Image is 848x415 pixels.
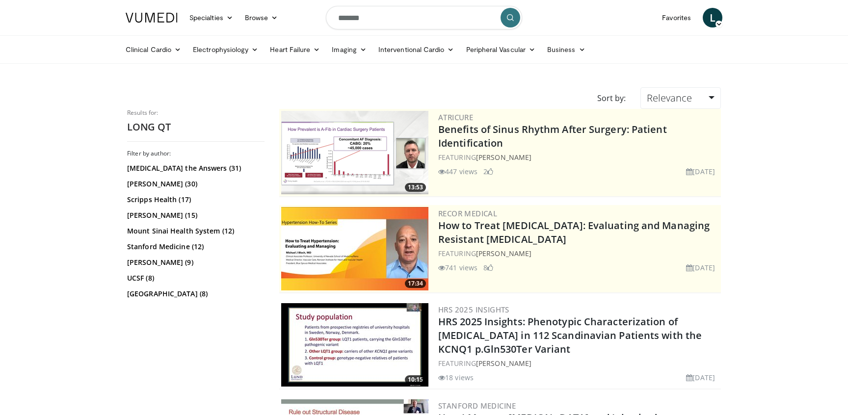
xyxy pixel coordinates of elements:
[127,273,262,283] a: UCSF (8)
[438,358,719,368] div: FEATURING
[476,359,531,368] a: [PERSON_NAME]
[127,258,262,267] a: [PERSON_NAME] (9)
[460,40,541,59] a: Peripheral Vascular
[541,40,591,59] a: Business
[281,111,428,194] a: 13:53
[281,207,428,290] a: 17:34
[281,303,428,387] img: 9049b04a-8e93-483b-b428-603971be666a.300x170_q85_crop-smart_upscale.jpg
[476,153,531,162] a: [PERSON_NAME]
[590,87,633,109] div: Sort by:
[184,8,239,27] a: Specialties
[127,109,265,117] p: Results for:
[438,166,477,177] li: 447 views
[127,163,262,173] a: [MEDICAL_DATA] the Answers (31)
[686,166,715,177] li: [DATE]
[405,375,426,384] span: 10:15
[326,6,522,29] input: Search topics, interventions
[127,121,265,133] h2: LONG QT
[438,262,477,273] li: 741 views
[476,249,531,258] a: [PERSON_NAME]
[438,208,497,218] a: Recor Medical
[405,279,426,288] span: 17:34
[647,91,692,104] span: Relevance
[438,372,474,383] li: 18 views
[438,248,719,259] div: FEATURING
[656,8,697,27] a: Favorites
[372,40,460,59] a: Interventional Cardio
[127,210,262,220] a: [PERSON_NAME] (15)
[127,179,262,189] a: [PERSON_NAME] (30)
[126,13,178,23] img: VuMedi Logo
[438,112,473,122] a: AtriCure
[405,183,426,192] span: 13:53
[127,195,262,205] a: Scripps Health (17)
[281,207,428,290] img: 10cbd22e-c1e6-49ff-b90e-4507a8859fc1.jpg.300x170_q85_crop-smart_upscale.jpg
[438,219,710,246] a: How to Treat [MEDICAL_DATA]: Evaluating and Managing Resistant [MEDICAL_DATA]
[438,401,516,411] a: Stanford Medicine
[127,289,262,299] a: [GEOGRAPHIC_DATA] (8)
[264,40,326,59] a: Heart Failure
[281,111,428,194] img: 982c273f-2ee1-4c72-ac31-fa6e97b745f7.png.300x170_q85_crop-smart_upscale.png
[127,226,262,236] a: Mount Sinai Health System (12)
[438,152,719,162] div: FEATURING
[703,8,722,27] a: L
[187,40,264,59] a: Electrophysiology
[438,123,667,150] a: Benefits of Sinus Rhythm After Surgery: Patient Identification
[640,87,721,109] a: Relevance
[127,150,265,157] h3: Filter by author:
[120,40,187,59] a: Clinical Cardio
[438,315,702,356] a: HRS 2025 Insights: Phenotypic Characterization of [MEDICAL_DATA] in 112 Scandinavian Patients wit...
[326,40,372,59] a: Imaging
[281,303,428,387] a: 10:15
[438,305,509,314] a: HRS 2025 Insights
[483,262,493,273] li: 8
[239,8,284,27] a: Browse
[127,242,262,252] a: Stanford Medicine (12)
[483,166,493,177] li: 2
[686,372,715,383] li: [DATE]
[686,262,715,273] li: [DATE]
